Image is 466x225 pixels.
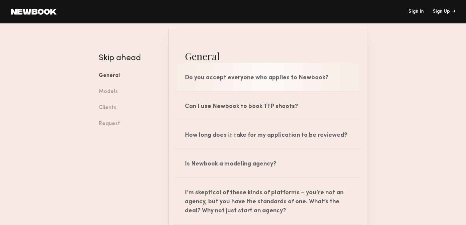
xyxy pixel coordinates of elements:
[169,92,367,120] div: Can I use Newbook to book TFP shoots?
[99,68,158,84] a: General
[99,54,158,62] h4: Skip ahead
[169,63,367,91] div: Do you accept everyone who applies to Newbook?
[169,120,367,148] div: How long does it take for my application to be reviewed?
[99,84,158,100] a: Models
[169,178,367,224] div: I’m skeptical of these kinds of platforms – you’re not an agency, but you have the standards of o...
[169,49,367,63] h4: General
[169,149,367,177] div: Is Newbook a modeling agency?
[408,9,424,14] a: Sign In
[99,100,158,116] a: Clients
[433,9,455,14] div: Sign Up
[99,116,158,132] a: Request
